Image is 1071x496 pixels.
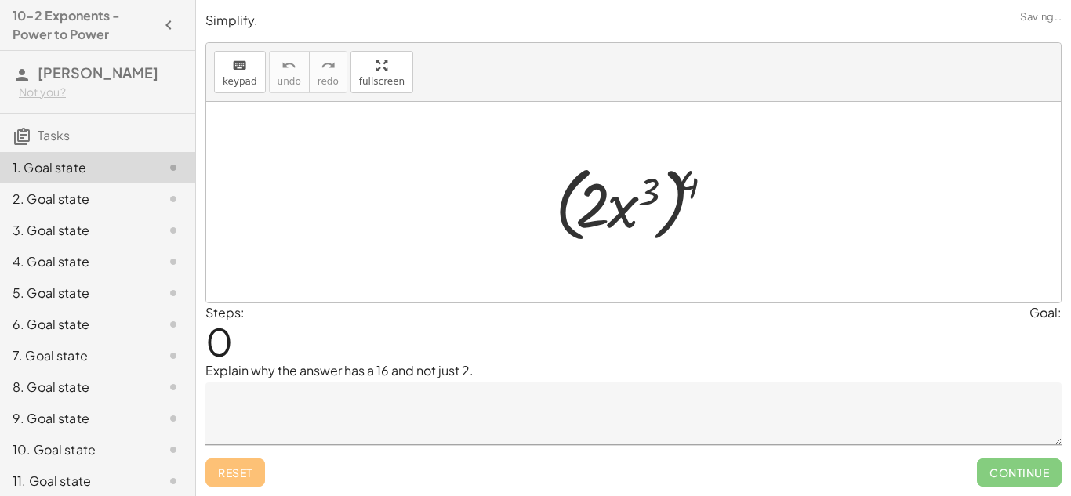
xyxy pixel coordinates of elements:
[164,440,183,459] i: Task not started.
[164,284,183,302] i: Task not started.
[164,315,183,334] i: Task not started.
[205,12,1062,30] p: Simplify.
[350,51,413,93] button: fullscreen
[205,361,1062,380] p: Explain why the answer has a 16 and not just 2.
[164,158,183,177] i: Task not started.
[318,76,339,87] span: redo
[359,76,405,87] span: fullscreen
[1029,303,1062,322] div: Goal:
[1020,9,1062,25] span: Saving…
[13,346,139,365] div: 7. Goal state
[38,127,70,143] span: Tasks
[13,440,139,459] div: 10. Goal state
[309,51,347,93] button: redoredo
[13,378,139,396] div: 8. Goal state
[164,472,183,491] i: Task not started.
[214,51,266,93] button: keyboardkeypad
[13,284,139,302] div: 5. Goal state
[164,252,183,271] i: Task not started.
[205,317,233,365] span: 0
[164,409,183,428] i: Task not started.
[278,76,301,87] span: undo
[281,56,296,75] i: undo
[13,472,139,491] div: 11. Goal state
[321,56,336,75] i: redo
[13,6,154,44] h4: 10-2 Exponents - Power to Power
[38,63,158,81] span: [PERSON_NAME]
[164,378,183,396] i: Task not started.
[164,221,183,240] i: Task not started.
[205,304,245,320] label: Steps:
[13,315,139,334] div: 6. Goal state
[13,221,139,240] div: 3. Goal state
[232,56,247,75] i: keyboard
[13,158,139,177] div: 1. Goal state
[164,190,183,208] i: Task not started.
[13,409,139,428] div: 9. Goal state
[223,76,257,87] span: keypad
[13,252,139,271] div: 4. Goal state
[19,85,183,100] div: Not you?
[269,51,310,93] button: undoundo
[164,346,183,365] i: Task not started.
[13,190,139,208] div: 2. Goal state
